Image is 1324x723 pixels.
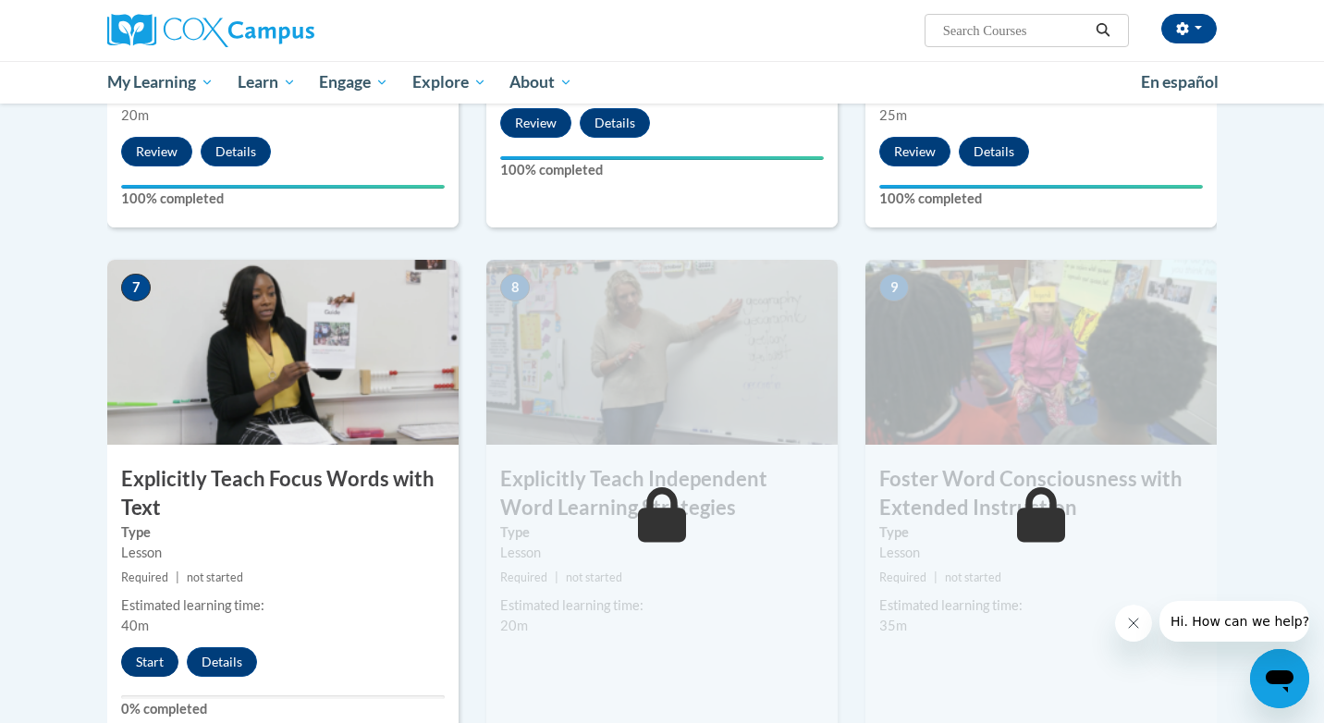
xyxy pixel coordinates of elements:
a: My Learning [95,61,226,104]
span: En español [1141,72,1219,92]
h3: Foster Word Consciousness with Extended Instruction [865,465,1217,522]
img: Course Image [486,260,838,445]
span: Explore [412,71,486,93]
iframe: 来自公司的消息 [1159,601,1309,642]
input: Search Courses [941,19,1089,42]
label: Type [500,522,824,543]
a: En español [1129,63,1231,102]
a: Engage [307,61,400,104]
span: About [509,71,572,93]
span: 8 [500,274,530,301]
span: Required [500,570,547,584]
span: 7 [121,274,151,301]
span: Required [121,570,168,584]
div: Estimated learning time: [879,595,1203,616]
span: 35m [879,618,907,633]
button: Search [1089,19,1117,42]
button: Details [187,647,257,677]
button: Details [201,137,271,166]
span: Engage [319,71,388,93]
img: Cox Campus [107,14,314,47]
label: 100% completed [121,189,445,209]
iframe: 关闭消息 [1115,605,1152,642]
div: Lesson [879,543,1203,563]
span: 40m [121,618,149,633]
span: | [176,570,179,584]
span: Learn [238,71,296,93]
div: Lesson [121,543,445,563]
div: Lesson [500,543,824,563]
div: Estimated learning time: [121,595,445,616]
h3: Explicitly Teach Independent Word Learning Strategies [486,465,838,522]
a: About [498,61,585,104]
iframe: 启动消息传送窗口的按钮 [1250,649,1309,708]
div: Estimated learning time: [500,595,824,616]
label: Type [121,522,445,543]
button: Review [879,137,950,166]
span: My Learning [107,71,214,93]
button: Review [121,137,192,166]
span: 9 [879,274,909,301]
button: Start [121,647,178,677]
div: Main menu [80,61,1244,104]
label: 100% completed [500,160,824,180]
div: Your progress [500,156,824,160]
button: Review [500,108,571,138]
div: Your progress [121,185,445,189]
button: Details [580,108,650,138]
span: not started [945,570,1001,584]
span: 20m [121,107,149,123]
label: 0% completed [121,699,445,719]
h3: Explicitly Teach Focus Words with Text [107,465,459,522]
label: 100% completed [879,189,1203,209]
span: | [934,570,938,584]
span: not started [566,570,622,584]
a: Explore [400,61,498,104]
span: Required [879,570,926,584]
span: | [555,570,558,584]
a: Learn [226,61,308,104]
span: 20m [500,618,528,633]
span: not started [187,570,243,584]
img: Course Image [107,260,459,445]
button: Details [959,137,1029,166]
a: Cox Campus [107,14,459,47]
label: Type [879,522,1203,543]
button: Account Settings [1161,14,1217,43]
div: Your progress [879,185,1203,189]
span: 25m [879,107,907,123]
img: Course Image [865,260,1217,445]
